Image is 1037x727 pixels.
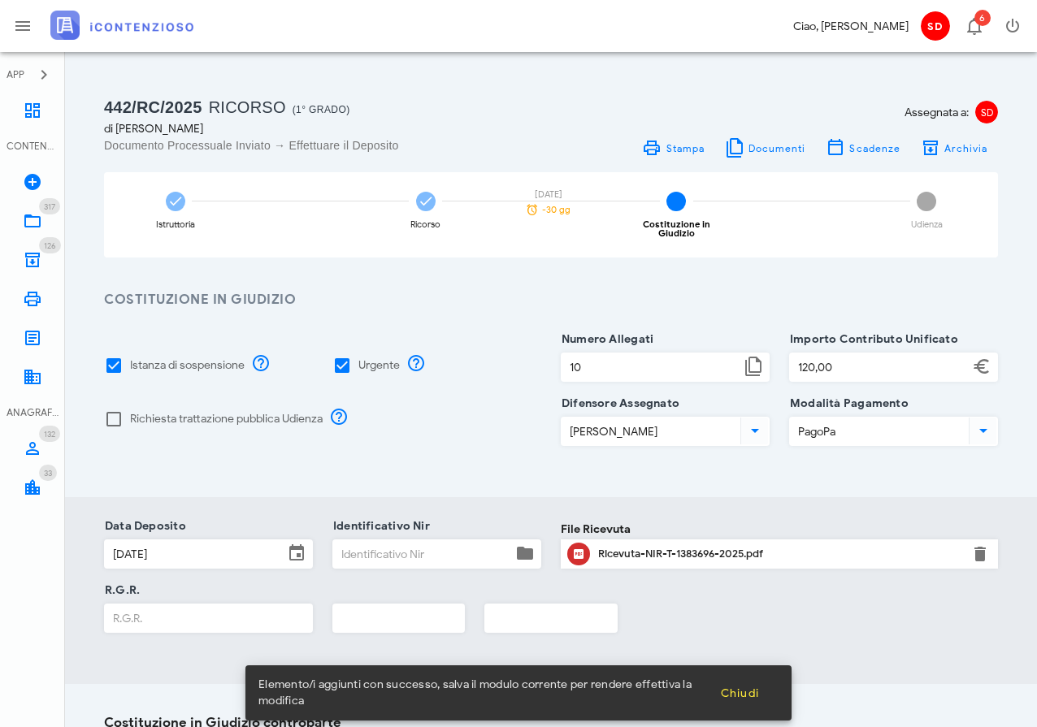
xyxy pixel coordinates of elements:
[911,220,943,229] div: Udienza
[209,98,286,116] span: Ricorso
[598,541,961,567] div: Clicca per aprire un'anteprima del file o scaricarlo
[625,220,728,238] div: Costituzione in Giudizio
[44,429,55,439] span: 132
[100,518,186,534] label: Data Deposito
[666,192,686,211] span: 3
[970,544,990,564] button: Elimina
[790,418,965,445] input: Modalità Pagamento
[358,357,400,374] label: Urgente
[39,237,61,253] span: Distintivo
[665,142,705,154] span: Stampa
[104,120,541,137] div: di [PERSON_NAME]
[974,10,991,26] span: Distintivo
[39,465,57,481] span: Distintivo
[7,139,59,154] div: CONTENZIOSO
[104,137,541,154] div: Documento Processuale Inviato → Effettuare il Deposito
[557,331,653,348] label: Numero Allegati
[910,136,998,159] button: Archivia
[130,357,245,374] label: Istanza di sospensione
[156,220,195,229] div: Istruttoria
[333,540,512,568] input: Identificativo Nir
[104,290,998,310] h3: Costituzione in Giudizio
[567,543,590,565] button: Clicca per aprire un'anteprima del file o scaricarlo
[130,411,323,427] label: Richiesta trattazione pubblica Udienza
[714,136,816,159] button: Documenti
[44,240,56,251] span: 126
[542,206,571,214] span: -30 gg
[520,190,577,199] div: [DATE]
[104,98,202,116] span: 442/RC/2025
[632,136,714,159] a: Stampa
[793,18,909,35] div: Ciao, [PERSON_NAME]
[905,104,969,121] span: Assegnata a:
[917,192,936,211] span: 4
[44,201,55,212] span: 317
[39,198,60,214] span: Distintivo
[848,142,900,154] span: Scadenze
[785,331,958,348] label: Importo Contributo Unificato
[921,11,950,41] span: SD
[915,6,954,45] button: SD
[293,104,350,115] span: (1° Grado)
[954,6,993,45] button: Distintivo
[719,686,759,700] span: Chiudi
[44,468,52,478] span: 33
[105,604,312,632] input: R.G.R.
[7,405,59,420] div: ANAGRAFICA
[39,426,60,442] span: Distintivo
[785,396,909,412] label: Modalità Pagamento
[50,11,193,40] img: logo-text-2x.png
[557,396,679,412] label: Difensore Assegnato
[944,142,988,154] span: Archivia
[561,521,631,538] label: File Ricevuta
[790,353,969,381] input: Importo Contributo Unificato
[328,518,430,534] label: Identificativo Nir
[562,418,737,445] input: Difensore Assegnato
[100,582,140,599] label: R.G.R.
[410,220,440,229] div: Ricorso
[706,678,772,708] button: Chiudi
[816,136,911,159] button: Scadenze
[598,547,961,560] div: Ricevuta-NIR-T-1383696-2025.pdf
[258,677,706,709] span: Elemento/i aggiunti con successo, salva il modulo corrente per rendere effettiva la modifica
[748,142,806,154] span: Documenti
[562,353,740,381] input: Numero Allegati
[975,101,998,123] span: SD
